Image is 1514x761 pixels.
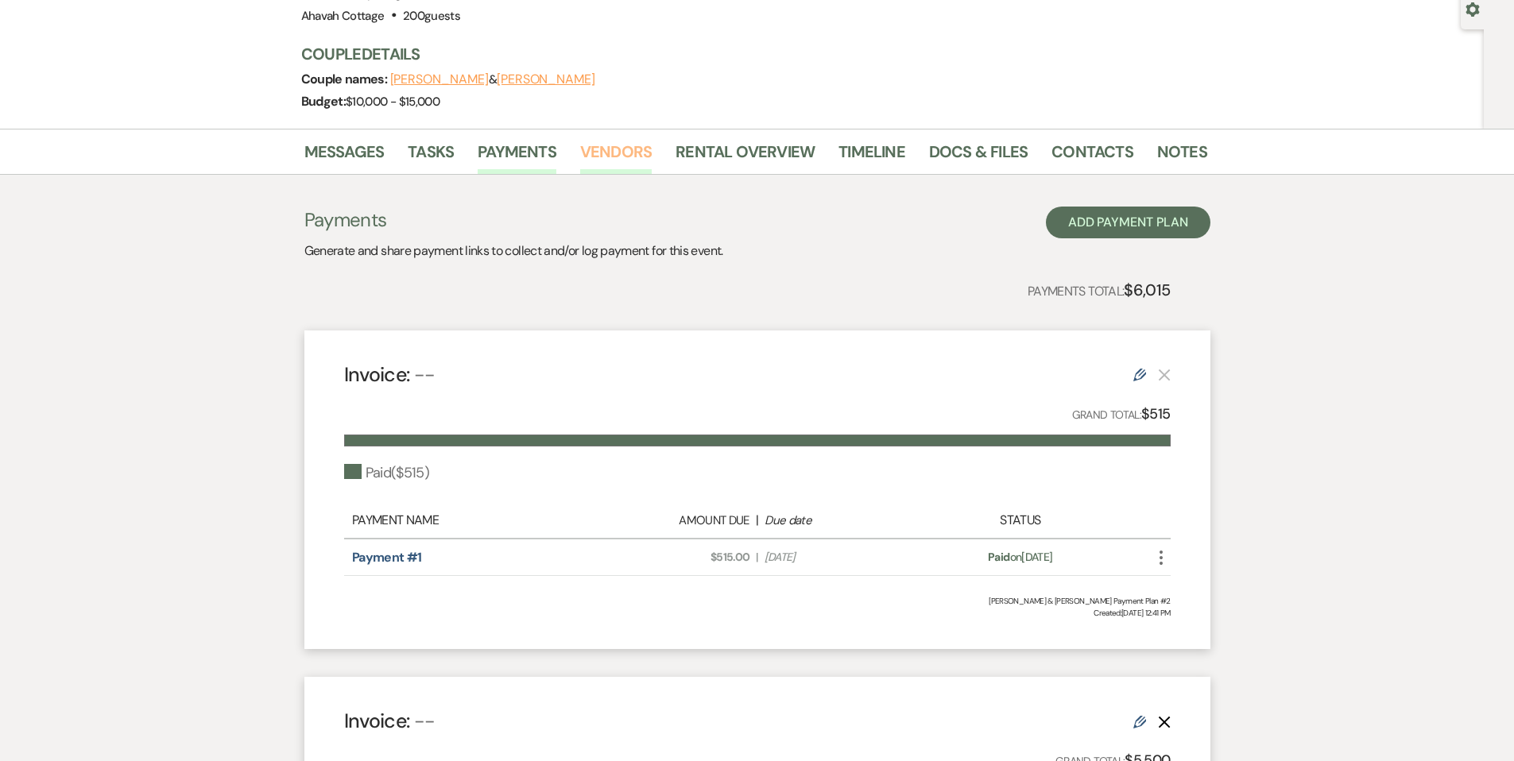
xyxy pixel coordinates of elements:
[390,73,489,86] button: [PERSON_NAME]
[603,512,749,530] div: Amount Due
[1124,280,1170,300] strong: $6,015
[676,139,815,174] a: Rental Overview
[344,707,436,735] h4: Invoice:
[344,462,430,484] div: Paid ( $515 )
[346,94,439,110] span: $10,000 - $15,000
[352,549,422,566] a: Payment #1
[603,549,749,566] span: $515.00
[919,511,1121,530] div: Status
[414,361,436,388] span: --
[1157,139,1207,174] a: Notes
[1466,1,1480,16] button: Open lead details
[919,549,1121,566] div: on [DATE]
[1158,368,1171,381] button: This payment plan cannot be deleted because it contains links that have been paid through Weven’s...
[301,8,385,24] span: Ahavah Cottage
[756,549,757,566] span: |
[765,512,911,530] div: Due date
[478,139,556,174] a: Payments
[352,511,595,530] div: Payment Name
[929,139,1028,174] a: Docs & Files
[301,93,347,110] span: Budget:
[408,139,454,174] a: Tasks
[1072,403,1171,426] p: Grand Total:
[304,139,385,174] a: Messages
[344,595,1171,607] div: [PERSON_NAME] & [PERSON_NAME] Payment Plan #2
[403,8,460,24] span: 200 guests
[304,241,723,261] p: Generate and share payment links to collect and/or log payment for this event.
[765,549,911,566] span: [DATE]
[344,607,1171,619] span: Created: [DATE] 12:41 PM
[1046,207,1210,238] button: Add Payment Plan
[1141,404,1170,423] strong: $515
[838,139,905,174] a: Timeline
[414,708,436,734] span: --
[1051,139,1133,174] a: Contacts
[304,207,723,234] h3: Payments
[1028,277,1171,303] p: Payments Total:
[301,43,1191,65] h3: Couple Details
[595,511,920,530] div: |
[344,361,436,388] h4: Invoice:
[988,550,1009,564] span: Paid
[390,71,595,87] span: &
[497,73,595,86] button: [PERSON_NAME]
[301,71,390,87] span: Couple names:
[580,139,652,174] a: Vendors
